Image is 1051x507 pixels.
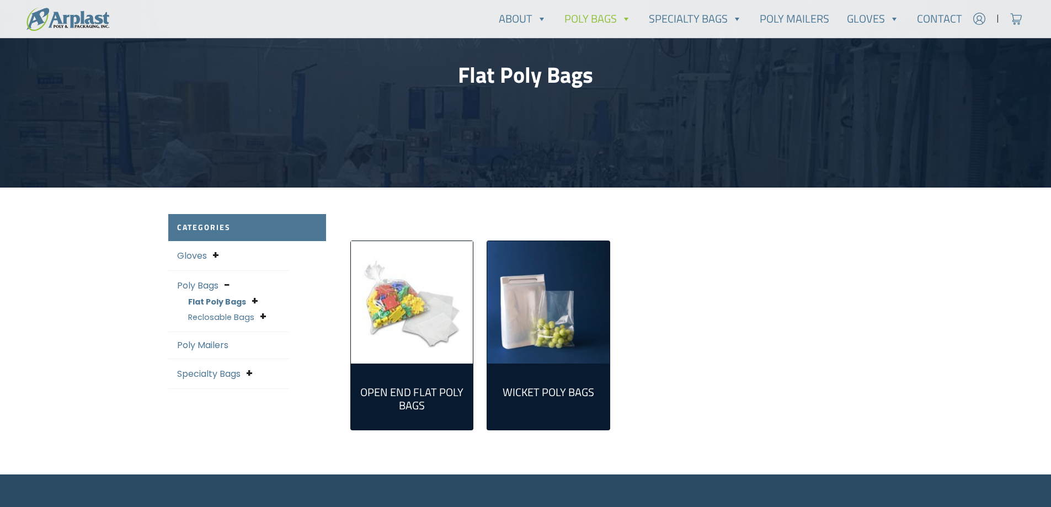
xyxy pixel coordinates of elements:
[490,8,556,30] a: About
[351,241,473,364] img: Open End Flat Poly Bags
[496,372,601,408] a: Visit product category Wicket Poly Bags
[487,241,610,364] img: Wicket Poly Bags
[168,62,883,88] h1: Flat Poly Bags
[360,386,465,412] h2: Open End Flat Poly Bags
[640,8,751,30] a: Specialty Bags
[908,8,971,30] a: Contact
[188,296,246,307] a: Flat Poly Bags
[996,12,999,25] span: |
[360,372,465,421] a: Visit product category Open End Flat Poly Bags
[177,367,241,380] a: Specialty Bags
[177,339,228,351] a: Poly Mailers
[496,386,601,399] h2: Wicket Poly Bags
[556,8,640,30] a: Poly Bags
[177,279,218,292] a: Poly Bags
[26,7,109,31] img: logo
[487,241,610,364] a: Visit product category Wicket Poly Bags
[751,8,838,30] a: Poly Mailers
[168,214,326,241] h2: Categories
[351,241,473,364] a: Visit product category Open End Flat Poly Bags
[838,8,908,30] a: Gloves
[177,249,207,262] a: Gloves
[188,312,254,323] a: Reclosable Bags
